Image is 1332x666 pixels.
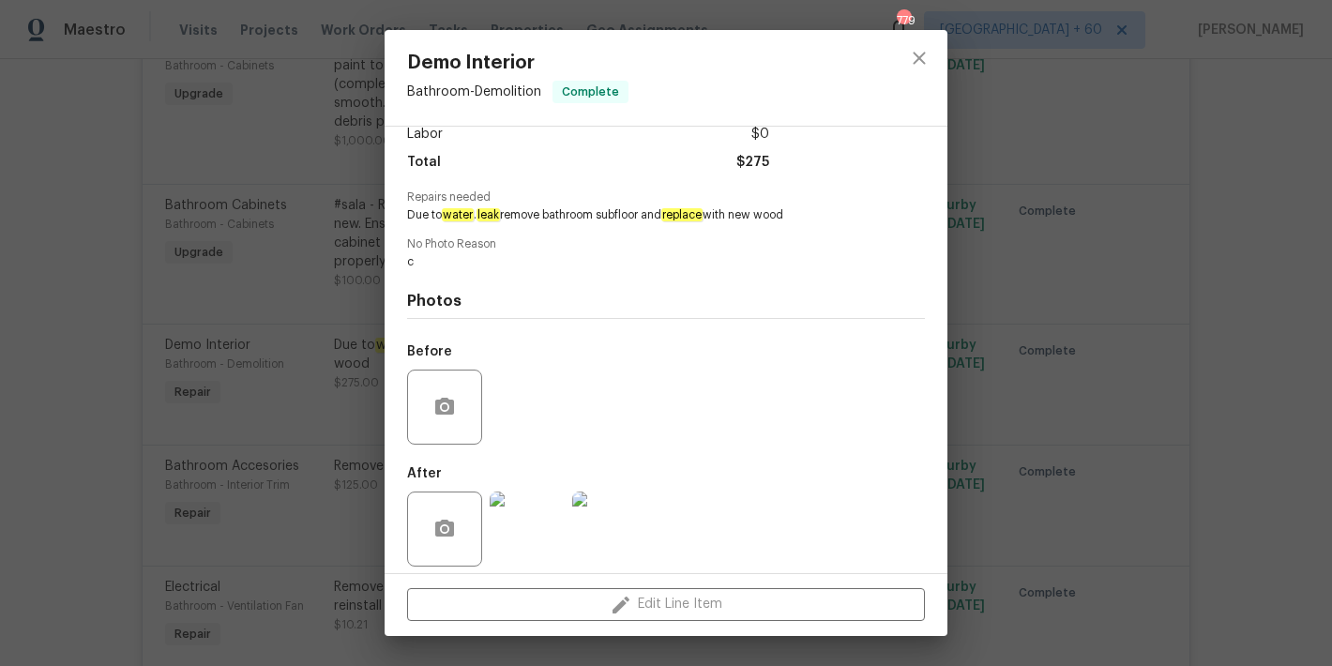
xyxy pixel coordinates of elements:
em: leak [477,208,500,221]
div: 779 [897,11,910,30]
span: Total [407,149,441,176]
span: Demo Interior [407,53,628,73]
h4: Photos [407,292,925,310]
span: Repairs needed [407,191,925,204]
span: No Photo Reason [407,238,925,250]
button: close [897,36,942,81]
span: Bathroom - Demolition [407,85,541,98]
span: Complete [554,83,627,101]
em: replace [661,208,703,221]
span: $0 [751,121,769,148]
h5: Before [407,345,452,358]
em: water [442,208,474,221]
span: Due to . remove bathroom subfloor and with new wood [407,207,873,223]
span: c [407,254,873,270]
span: $275 [736,149,769,176]
h5: After [407,467,442,480]
span: Labor [407,121,443,148]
